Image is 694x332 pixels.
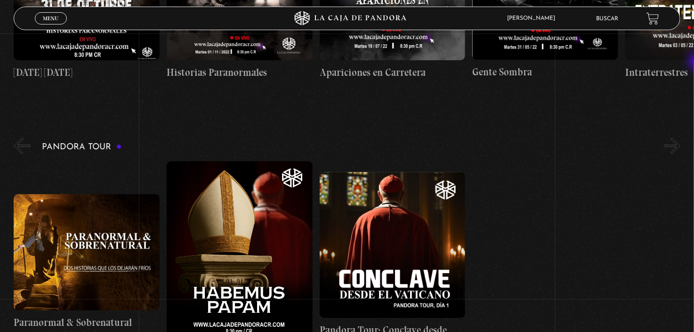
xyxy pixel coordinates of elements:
[646,12,659,25] a: View your shopping cart
[167,65,313,80] h4: Historias Paranormales
[14,65,160,80] h4: [DATE] [DATE]
[14,138,30,154] button: Previous
[40,24,62,30] span: Cerrar
[43,16,58,21] span: Menu
[42,143,121,152] h3: Pandora Tour
[472,65,618,80] h4: Gente Sombra
[664,138,680,154] button: Next
[502,16,565,21] span: [PERSON_NAME]
[596,16,618,22] a: Buscar
[320,65,466,80] h4: Apariciones en Carretera
[14,315,160,330] h4: Paranormal & Sobrenatural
